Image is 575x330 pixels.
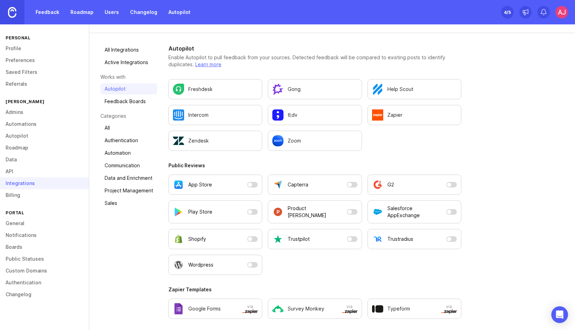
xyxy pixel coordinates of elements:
[100,122,157,133] a: All
[168,162,461,169] h3: Public Reviews
[368,175,461,195] button: G2 is currently disabled as an Autopilot data source. Open a modal to adjust settings.
[100,6,123,18] a: Users
[242,304,258,314] span: via
[100,135,157,146] a: Authentication
[242,309,258,314] img: svg+xml;base64,PHN2ZyB3aWR0aD0iNTAwIiBoZWlnaHQ9IjEzNiIgZmlsbD0ibm9uZSIgeG1sbnM9Imh0dHA6Ly93d3cudz...
[188,208,212,215] p: Play Store
[100,74,157,80] p: Works with
[501,6,514,18] button: 4/5
[168,200,262,223] button: Play Store is currently disabled as an Autopilot data source. Open a modal to adjust settings.
[368,299,461,319] a: Configure Typeform in a new tab.
[188,236,206,243] p: Shopify
[188,137,209,144] p: Zendesk
[288,236,310,243] p: Trustpilot
[126,6,161,18] a: Changelog
[188,181,212,188] p: App Store
[268,175,362,195] button: Capterra is currently disabled as an Autopilot data source. Open a modal to adjust settings.
[100,96,157,107] a: Feedback Boards
[100,198,157,209] a: Sales
[268,200,362,223] button: Product Hunt is currently disabled as an Autopilot data source. Open a modal to adjust settings.
[100,147,157,159] a: Automation
[100,160,157,171] a: Communication
[66,6,98,18] a: Roadmap
[268,229,362,249] button: Trustpilot is currently disabled as an Autopilot data source. Open a modal to adjust settings.
[168,175,262,195] button: App Store is currently disabled as an Autopilot data source. Open a modal to adjust settings.
[441,304,457,314] span: via
[168,299,262,319] a: Configure Google Forms in a new tab.
[168,105,262,125] a: Configure Intercom settings.
[555,6,568,18] img: AJ Hoke
[342,304,357,314] span: via
[288,112,297,118] p: tl;dv
[387,205,444,219] p: Salesforce AppExchange
[100,172,157,184] a: Data and Enrichment
[504,7,511,17] div: 4 /5
[164,6,195,18] a: Autopilot
[100,185,157,196] a: Project Management
[288,305,324,312] p: Survey Monkey
[100,113,157,120] p: Categories
[195,61,221,67] a: Learn more
[342,309,357,314] img: svg+xml;base64,PHN2ZyB3aWR0aD0iNTAwIiBoZWlnaHQ9IjEzNiIgZmlsbD0ibm9uZSIgeG1sbnM9Imh0dHA6Ly93d3cudz...
[188,261,213,268] p: Wordpress
[288,137,301,144] p: Zoom
[168,286,461,293] h3: Zapier Templates
[268,105,362,125] a: Configure tl;dv settings.
[168,131,262,151] a: Configure Zendesk settings.
[288,205,344,219] p: Product [PERSON_NAME]
[188,86,213,93] p: Freshdesk
[387,112,402,118] p: Zapier
[268,131,362,151] a: Configure Zoom settings.
[368,200,461,223] button: Salesforce AppExchange is currently disabled as an Autopilot data source. Open a modal to adjust ...
[268,299,362,319] a: Configure Survey Monkey in a new tab.
[368,229,461,249] button: Trustradius is currently disabled as an Autopilot data source. Open a modal to adjust settings.
[368,79,461,99] a: Configure Help Scout settings.
[551,306,568,323] div: Open Intercom Messenger
[100,57,157,68] a: Active Integrations
[168,44,461,53] h2: Autopilot
[268,79,362,99] a: Configure Gong settings.
[387,305,410,312] p: Typeform
[441,309,457,314] img: svg+xml;base64,PHN2ZyB3aWR0aD0iNTAwIiBoZWlnaHQ9IjEzNiIgZmlsbD0ibm9uZSIgeG1sbnM9Imh0dHA6Ly93d3cudz...
[168,54,461,68] p: Enable Autopilot to pull feedback from your sources. Detected feedback will be compared to existi...
[168,229,262,249] button: Shopify is currently disabled as an Autopilot data source. Open a modal to adjust settings.
[8,7,16,18] img: Canny Home
[288,86,301,93] p: Gong
[387,86,413,93] p: Help Scout
[288,181,308,188] p: Capterra
[188,305,221,312] p: Google Forms
[31,6,63,18] a: Feedback
[100,83,157,94] a: Autopilot
[168,255,262,275] button: Wordpress is currently disabled as an Autopilot data source. Open a modal to adjust settings.
[168,79,262,99] a: Configure Freshdesk settings.
[188,112,209,118] p: Intercom
[387,181,394,188] p: G2
[387,236,413,243] p: Trustradius
[100,44,157,55] a: All Integrations
[368,105,461,125] a: Configure Zapier in a new tab.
